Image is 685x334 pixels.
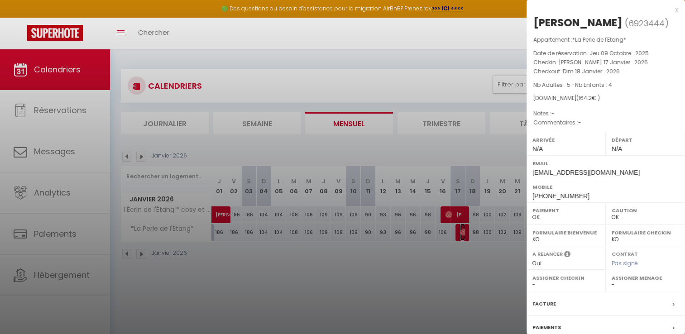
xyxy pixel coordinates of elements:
[533,49,678,58] p: Date de réservation :
[576,94,600,102] span: ( € )
[533,81,612,89] span: Nb Adultes : 5 -
[532,145,543,153] span: N/A
[532,206,600,215] label: Paiement
[532,192,589,200] span: [PHONE_NUMBER]
[612,206,679,215] label: Caution
[532,273,600,282] label: Assigner Checkin
[532,323,561,332] label: Paiements
[532,135,600,144] label: Arrivée
[589,49,649,57] span: Jeu 09 Octobre . 2025
[572,36,626,43] span: *La Perle de l'Etang*
[533,109,678,118] p: Notes :
[628,18,665,29] span: 6923444
[532,169,640,176] span: [EMAIL_ADDRESS][DOMAIN_NAME]
[579,94,592,102] span: 164.2
[612,273,679,282] label: Assigner Menage
[527,5,678,15] div: x
[532,228,600,237] label: Formulaire Bienvenue
[532,159,679,168] label: Email
[575,81,612,89] span: Nb Enfants : 4
[612,135,679,144] label: Départ
[533,15,623,30] div: [PERSON_NAME]
[612,250,638,256] label: Contrat
[578,119,581,126] span: -
[532,250,563,258] label: A relancer
[551,110,555,117] span: -
[533,94,678,103] div: [DOMAIN_NAME]
[559,58,648,66] span: [PERSON_NAME] 17 Janvier . 2026
[564,250,570,260] i: Sélectionner OUI si vous souhaiter envoyer les séquences de messages post-checkout
[533,35,678,44] p: Appartement :
[533,67,678,76] p: Checkout :
[533,58,678,67] p: Checkin :
[612,259,638,267] span: Pas signé
[612,228,679,237] label: Formulaire Checkin
[563,67,620,75] span: Dim 18 Janvier . 2026
[612,145,622,153] span: N/A
[625,17,669,29] span: ( )
[532,299,556,309] label: Facture
[533,118,678,127] p: Commentaires :
[532,182,679,191] label: Mobile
